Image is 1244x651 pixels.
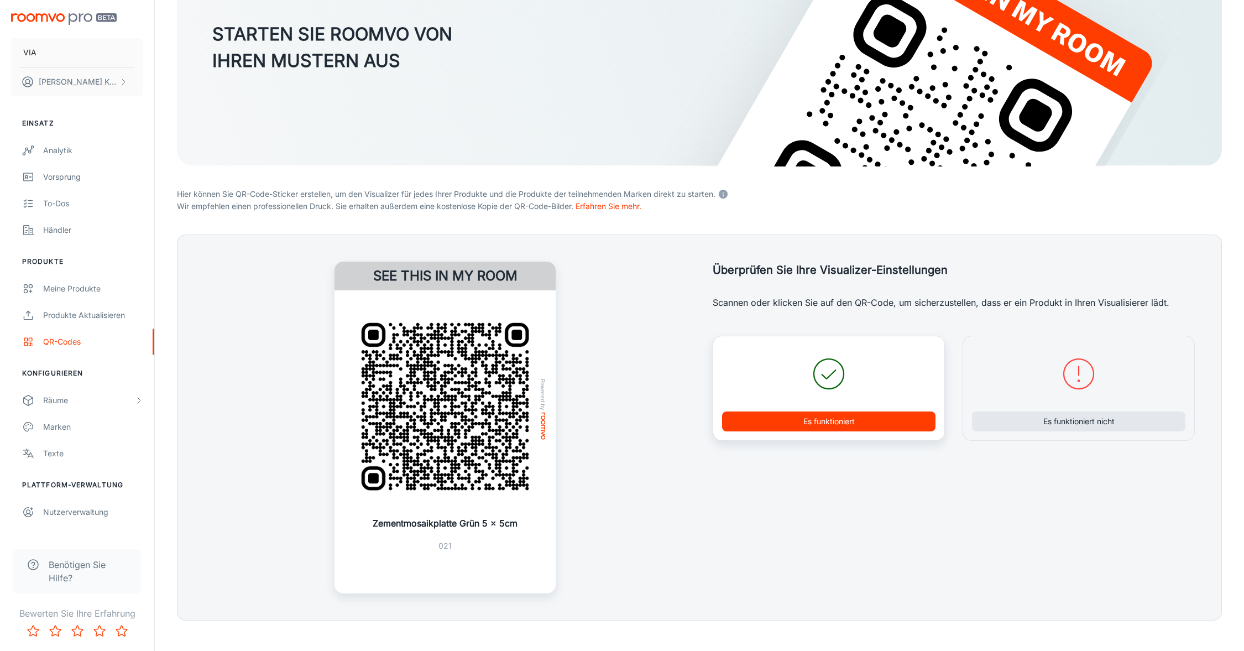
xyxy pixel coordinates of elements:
div: Analytik [43,144,143,157]
div: Vorsprung [43,171,143,183]
button: Rate 3 star [66,620,88,642]
p: 021 [373,540,518,552]
p: Scannen oder klicken Sie auf den QR-Code, um sicherzustellen, dass er ein Produkt in Ihren Visual... [713,296,1195,309]
span: Benötigen Sie Hilfe? [49,558,128,585]
div: Händler [43,224,143,236]
p: Wir empfehlen einen professionellen Druck. Sie erhalten außerdem eine kostenlose Kopie der QR-Cod... [177,200,1222,212]
p: VIA [23,46,36,59]
div: Marken [43,421,143,433]
button: Es funktioniert nicht [972,412,1185,431]
button: Rate 5 star [111,620,133,642]
a: Erfahren Sie mehr. [576,201,641,211]
img: roomvo [541,413,546,440]
div: Texte [43,447,143,460]
button: Rate 2 star [44,620,66,642]
div: Produkte aktualisieren [43,309,143,321]
p: Zementmosaikplatte Grün 5 x 5cm [373,517,518,530]
button: Rate 4 star [88,620,111,642]
h5: Überprüfen Sie Ihre Visualizer-Einstellungen [713,262,1195,278]
div: QR-Codes [43,336,143,348]
button: VIA [11,38,143,67]
p: [PERSON_NAME] Kaschl [39,76,117,88]
div: Räume [43,394,134,407]
h4: See this in my room [334,262,556,290]
img: QR Code Example [348,309,542,504]
p: Bewerten Sie Ihre Erfahrung [9,607,145,620]
a: See this in my roomQR Code ExamplePowered byroomvoZementmosaikplatte Grün 5 x 5cm021 [334,262,556,593]
p: Hier können Sie QR-Code-Sticker erstellen, um den Visualizer für jedes Ihrer Produkte und die Pro... [177,186,1222,200]
button: Es funktioniert [722,412,935,431]
button: [PERSON_NAME] Kaschl [11,67,143,96]
div: To-dos [43,197,143,210]
img: Roomvo PRO Beta [11,13,117,25]
span: Powered by [538,379,549,410]
button: Rate 1 star [22,620,44,642]
h3: STARTEN SIE ROOMVO VON IHREN MUSTERN AUS [212,21,452,74]
div: Meine Produkte [43,283,143,295]
div: Nutzerverwaltung [43,506,143,518]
